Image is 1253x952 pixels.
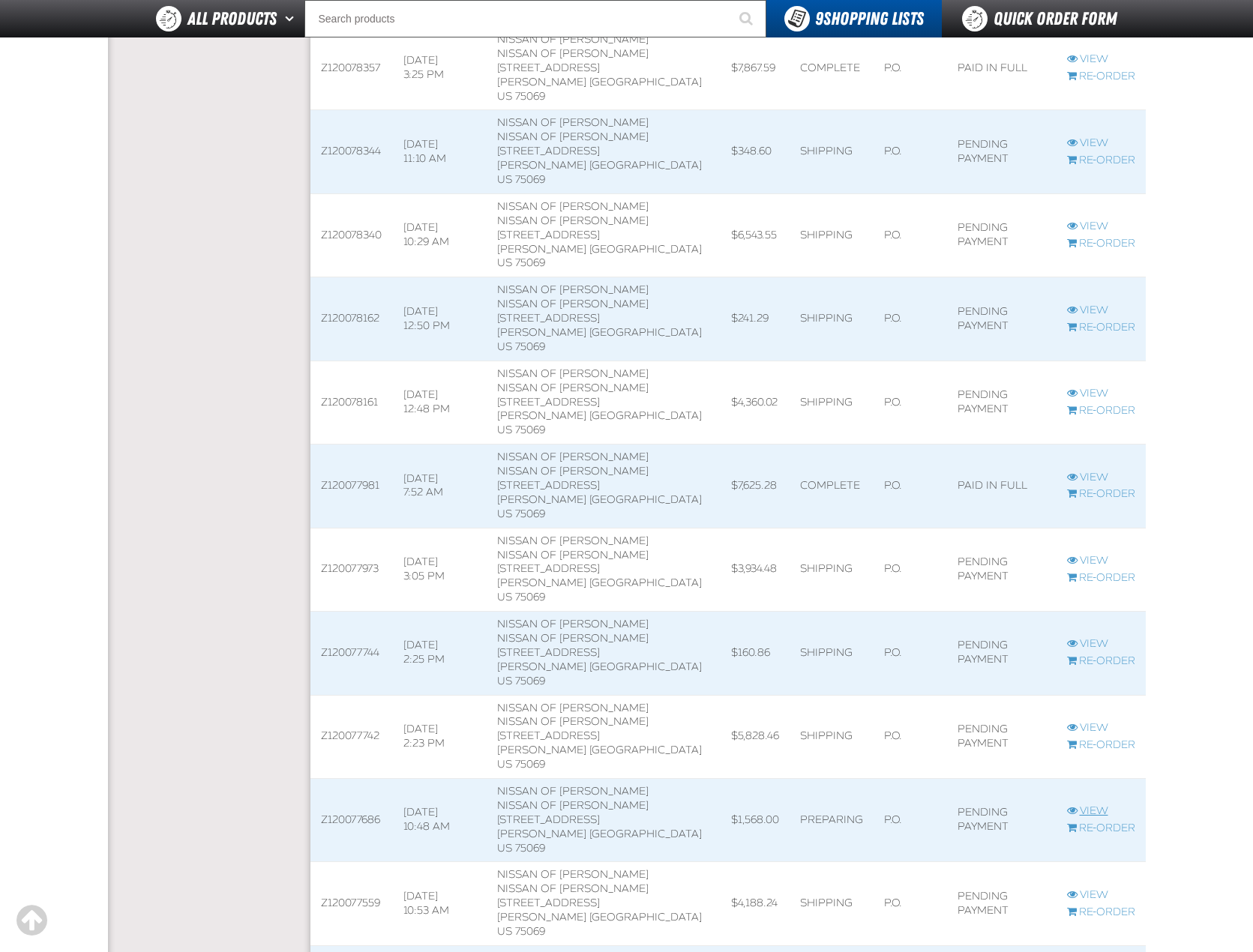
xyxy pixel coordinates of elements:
[721,361,790,444] td: $4,360.02
[1067,654,1135,669] a: Re-Order Z120077744 order
[310,277,393,361] td: Z120078162
[589,744,702,756] span: [GEOGRAPHIC_DATA]
[497,660,586,673] span: [PERSON_NAME]
[497,159,586,172] span: [PERSON_NAME]
[515,591,545,603] bdo: 75069
[497,256,512,269] span: US
[497,61,600,74] span: [STREET_ADDRESS]
[589,76,702,88] span: [GEOGRAPHIC_DATA]
[790,277,874,361] td: Shipping
[497,925,512,938] span: US
[1067,571,1135,585] a: Re-Order Z120077973 order
[497,382,649,394] span: Nissan of [PERSON_NAME]
[1067,387,1135,401] a: View Z120078161 order
[1067,304,1135,318] a: View Z120078162 order
[947,110,1057,193] td: Pending payment
[497,785,649,798] b: Nissan of [PERSON_NAME]
[589,828,702,840] span: [GEOGRAPHIC_DATA]
[947,862,1057,945] td: Pending payment
[589,660,702,673] span: [GEOGRAPHIC_DATA]
[497,229,600,241] span: [STREET_ADDRESS]
[947,277,1057,361] td: Pending payment
[497,479,600,492] span: [STREET_ADDRESS]
[497,882,649,895] span: Nissan of [PERSON_NAME]
[589,493,702,506] span: [GEOGRAPHIC_DATA]
[589,911,702,924] span: [GEOGRAPHIC_DATA]
[15,904,48,937] div: Scroll to the top
[497,243,586,256] span: [PERSON_NAME]
[815,8,924,29] span: Shopping Lists
[497,312,600,325] span: [STREET_ADDRESS]
[497,591,512,603] span: US
[497,729,600,742] span: [STREET_ADDRESS]
[874,110,947,193] td: P.O.
[947,445,1057,528] td: Paid in full
[589,326,702,339] span: [GEOGRAPHIC_DATA]
[497,868,649,881] b: Nissan of [PERSON_NAME]
[497,90,512,103] span: US
[815,8,823,29] strong: 9
[497,618,649,630] b: Nissan of [PERSON_NAME]
[947,695,1057,778] td: Pending payment
[1067,554,1135,568] a: View Z120077973 order
[790,612,874,695] td: Shipping
[497,828,586,840] span: [PERSON_NAME]
[393,612,487,695] td: [DATE] 2:25 PM
[497,813,600,826] span: [STREET_ADDRESS]
[721,779,790,862] td: $1,568.00
[497,632,649,645] span: Nissan of [PERSON_NAME]
[497,283,649,296] b: Nissan of [PERSON_NAME]
[947,26,1057,109] td: Paid in full
[790,528,874,611] td: Shipping
[393,277,487,361] td: [DATE] 12:50 PM
[393,695,487,778] td: [DATE] 2:23 PM
[790,779,874,862] td: Preparing
[497,549,649,561] span: Nissan of [PERSON_NAME]
[497,758,512,771] span: US
[874,445,947,528] td: P.O.
[790,361,874,444] td: Shipping
[310,26,393,109] td: Z120078357
[947,779,1057,862] td: Pending payment
[393,445,487,528] td: [DATE] 7:52 AM
[515,842,545,855] bdo: 75069
[497,367,649,380] b: Nissan of [PERSON_NAME]
[497,465,649,477] span: Nissan of [PERSON_NAME]
[497,145,600,157] span: [STREET_ADDRESS]
[1067,404,1135,418] a: Re-Order Z120078161 order
[1067,822,1135,836] a: Re-Order Z120077686 order
[497,298,649,310] span: Nissan of [PERSON_NAME]
[515,256,545,269] bdo: 75069
[497,33,649,46] b: Nissan of [PERSON_NAME]
[187,5,277,32] span: All Products
[497,116,649,129] b: Nissan of [PERSON_NAME]
[497,715,649,728] span: Nissan of [PERSON_NAME]
[310,445,393,528] td: Z120077981
[947,612,1057,695] td: Pending payment
[874,612,947,695] td: P.O.
[497,911,586,924] span: [PERSON_NAME]
[497,340,512,353] span: US
[497,702,649,714] b: Nissan of [PERSON_NAME]
[515,340,545,353] bdo: 75069
[393,528,487,611] td: [DATE] 3:05 PM
[393,110,487,193] td: [DATE] 11:10 AM
[1067,70,1135,84] a: Re-Order Z120078357 order
[515,173,545,186] bdo: 75069
[1067,637,1135,651] a: View Z120077744 order
[310,193,393,277] td: Z120078340
[497,451,649,463] b: Nissan of [PERSON_NAME]
[310,695,393,778] td: Z120077742
[1067,906,1135,920] a: Re-Order Z120077559 order
[589,576,702,589] span: [GEOGRAPHIC_DATA]
[497,409,586,422] span: [PERSON_NAME]
[1067,804,1135,819] a: View Z120077686 order
[790,110,874,193] td: Shipping
[1067,237,1135,251] a: Re-Order Z120078340 order
[589,409,702,422] span: [GEOGRAPHIC_DATA]
[721,110,790,193] td: $348.60
[790,862,874,945] td: Shipping
[721,612,790,695] td: $160.86
[1067,220,1135,234] a: View Z120078340 order
[1067,321,1135,335] a: Re-Order Z120078162 order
